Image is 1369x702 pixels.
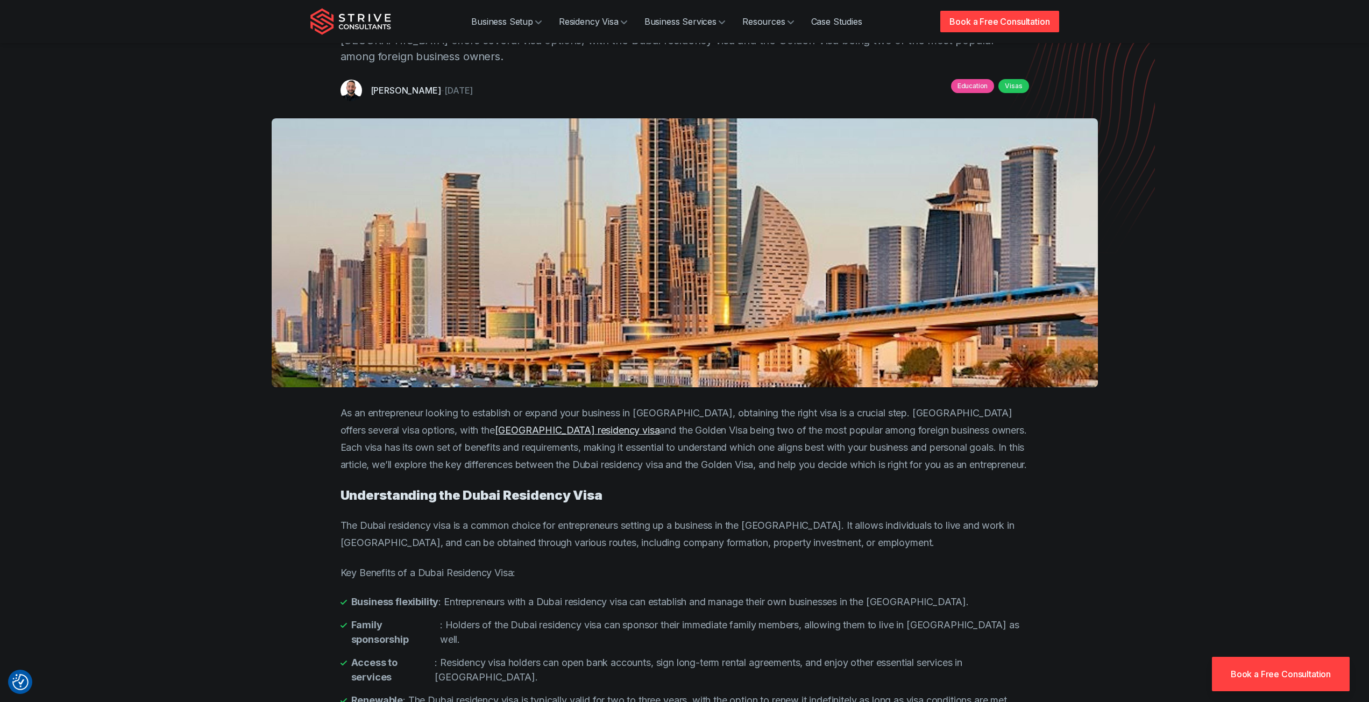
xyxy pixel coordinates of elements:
[636,11,734,32] a: Business Services
[310,8,391,35] img: Strive Consultants
[12,674,29,690] img: Revisit consent button
[550,11,636,32] a: Residency Visa
[341,655,1029,684] li: : Residency visa holders can open bank accounts, sign long-term rental agreements, and enjoy othe...
[341,618,1029,647] li: : Holders of the Dubai residency visa can sponsor their immediate family members, allowing them t...
[341,564,1029,582] p: Key Benefits of a Dubai Residency Visa:
[463,11,550,32] a: Business Setup
[1212,657,1350,691] a: Book a Free Consultation
[998,79,1028,93] a: Visas
[351,655,435,684] strong: Access to services
[734,11,803,32] a: Resources
[940,11,1059,32] a: Book a Free Consultation
[444,85,473,96] time: [DATE]
[341,594,1029,609] li: : Entrepreneurs with a Dubai residency visa can establish and manage their own businesses in the ...
[951,79,995,93] a: Education
[12,674,29,690] button: Consent Preferences
[351,594,439,609] strong: Business flexibility
[341,405,1029,473] p: As an entrepreneur looking to establish or expand your business in [GEOGRAPHIC_DATA], obtaining t...
[371,85,441,96] a: [PERSON_NAME]
[341,517,1029,551] p: The Dubai residency visa is a common choice for entrepreneurs setting up a business in the [GEOGR...
[803,11,871,32] a: Case Studies
[272,118,1098,387] img: Dubai Residency Visa
[495,424,660,436] a: [GEOGRAPHIC_DATA] residency visa
[351,618,440,647] strong: Family sponsorship
[341,80,362,101] img: aDXDSydWJ-7kSlbU_Untitleddesign-75-.png
[341,487,602,503] strong: Understanding the Dubai Residency Visa
[441,85,444,96] span: -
